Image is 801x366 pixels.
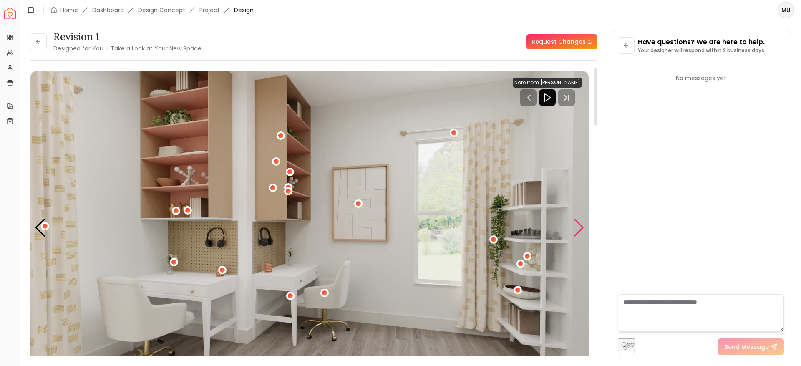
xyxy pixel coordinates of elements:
[4,8,16,19] a: Spacejoy
[199,6,220,14] a: Project
[618,74,784,82] div: No messages yet
[60,6,78,14] a: Home
[573,219,584,237] div: Next slide
[4,8,16,19] img: Spacejoy Logo
[778,3,793,18] span: MU
[92,6,124,14] a: Dashboard
[542,93,552,103] svg: Play
[53,44,202,53] small: Designed for You – Take a Look at Your New Space
[778,2,794,18] button: MU
[638,37,766,47] p: Have questions? We are here to help.
[35,219,46,237] div: Previous slide
[638,47,766,54] p: Your designer will respond within 2 business days.
[513,78,582,88] div: Note from [PERSON_NAME]
[234,6,254,14] span: Design
[526,34,597,49] a: Request Changes
[53,30,202,43] h3: Revision 1
[138,6,185,14] li: Design Concept
[50,6,254,14] nav: breadcrumb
